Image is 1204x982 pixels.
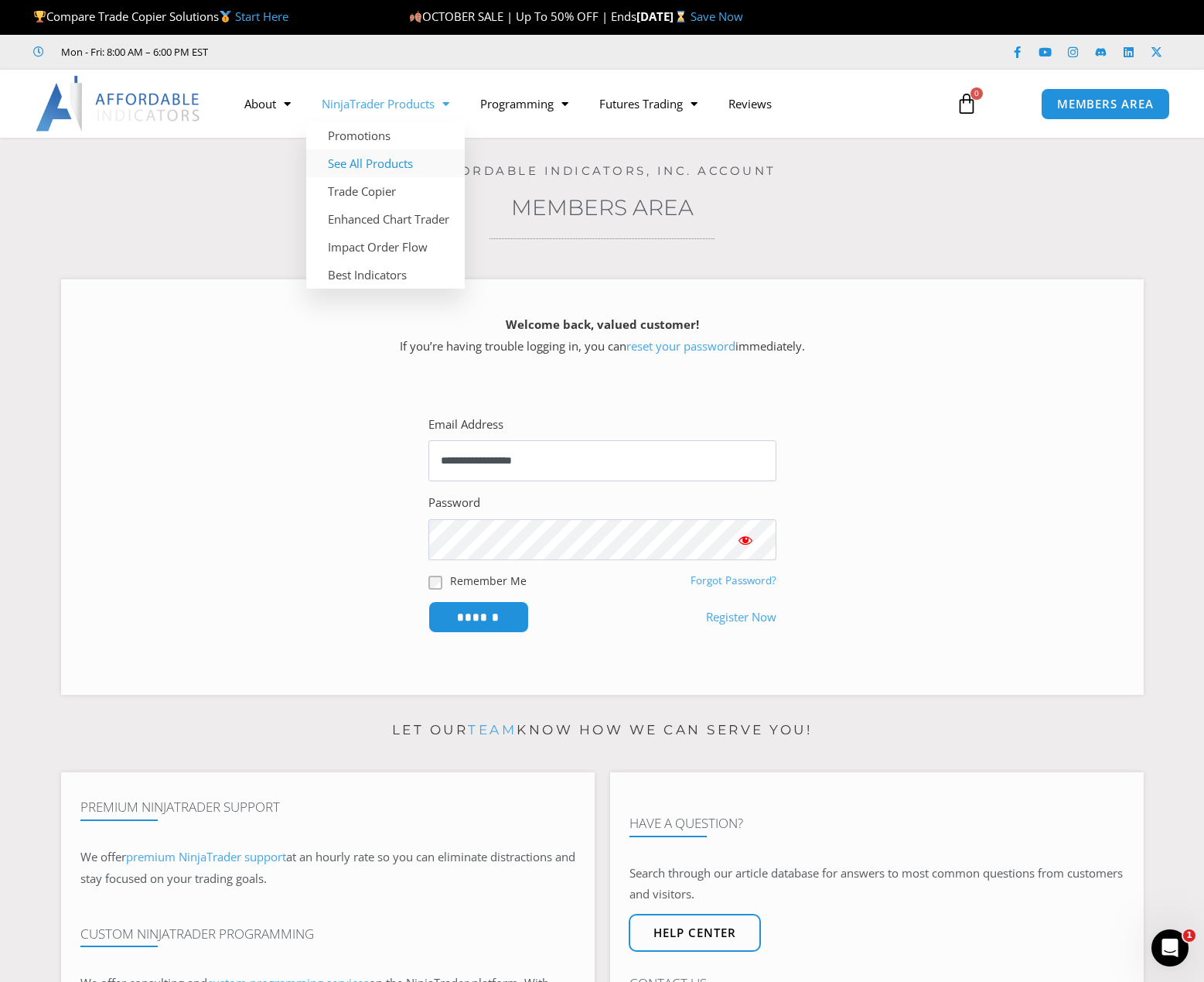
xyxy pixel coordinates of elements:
[409,9,636,24] span: OCTOBER SALE | Up To 50% OFF | Ends
[715,519,776,560] button: Show password
[691,9,743,24] a: Save Now
[713,86,787,121] a: Reviews
[410,11,421,22] img: 🍂
[1151,929,1189,967] iframe: Intercom live chat
[428,492,480,514] label: Password
[306,121,465,149] a: Promotions
[220,11,231,22] img: 🥇
[691,573,776,587] a: Forgot Password?
[970,87,983,100] span: 0
[80,926,575,942] h4: Custom NinjaTrader Programming
[629,914,761,952] a: Help center
[1057,98,1154,110] span: MEMBERS AREA
[1183,929,1195,942] span: 1
[306,149,465,177] a: See All Products
[230,44,462,60] iframe: Customer reviews powered by Trustpilot
[57,43,208,61] span: Mon - Fri: 8:00 AM – 6:00 PM EST
[306,261,465,289] a: Best Indicators
[126,849,286,864] a: premium NinjaTrader support
[506,316,699,332] strong: Welcome back, valued customer!
[80,799,575,815] h4: Premium NinjaTrader Support
[229,86,940,121] nav: Menu
[80,849,575,886] span: at an hourly rate so you can eliminate distractions and stay focused on your trading goals.
[511,194,694,221] a: Members Area
[706,607,776,628] a: Register Now
[235,9,288,24] a: Start Here
[636,9,690,24] strong: [DATE]
[675,11,687,22] img: ⌛
[1041,88,1170,120] a: MEMBERS AREA
[306,86,465,121] a: NinjaTrader Products
[465,86,584,121] a: Programming
[629,816,1124,831] h4: Have A Question?
[33,9,288,24] span: Compare Trade Copier Solutions
[306,205,465,233] a: Enhanced Chart Trader
[80,849,126,864] span: We offer
[36,76,202,132] img: LogoAI | Affordable Indicators – NinjaTrader
[468,722,517,737] a: team
[306,233,465,261] a: Impact Order Flow
[584,86,713,121] a: Futures Trading
[229,86,306,121] a: About
[34,11,46,22] img: 🏆
[306,177,465,205] a: Trade Copier
[61,718,1144,743] p: Let our know how we can serve you!
[428,163,776,178] a: Affordable Indicators, Inc. Account
[450,573,527,589] label: Remember Me
[428,414,503,436] label: Email Address
[629,863,1124,906] p: Search through our article database for answers to most common questions from customers and visit...
[306,121,465,289] ul: NinjaTrader Products
[933,81,1001,126] a: 0
[653,927,736,939] span: Help center
[88,314,1117,358] p: If you’re having trouble logging in, you can immediately.
[626,338,735,354] a: reset your password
